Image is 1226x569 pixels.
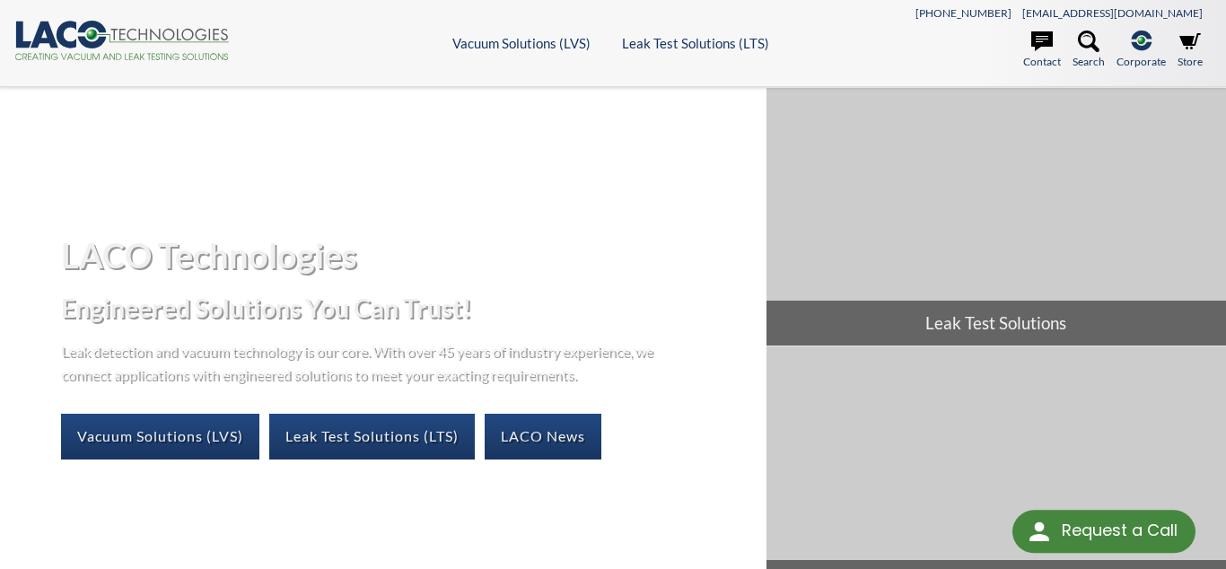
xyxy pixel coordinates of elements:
a: Store [1178,31,1203,70]
a: Leak Test Solutions (LTS) [269,414,475,459]
a: Leak Test Solutions [766,88,1226,346]
a: [EMAIL_ADDRESS][DOMAIN_NAME] [1022,6,1203,20]
span: Leak Test Solutions [766,301,1226,346]
div: Request a Call [1012,510,1195,553]
div: Request a Call [1062,510,1178,551]
a: LACO News [485,414,601,459]
a: Leak Test Solutions (LTS) [622,35,769,51]
a: Contact [1023,31,1061,70]
a: Search [1073,31,1105,70]
p: Leak detection and vacuum technology is our core. With over 45 years of industry experience, we c... [61,339,662,385]
a: Vacuum Solutions (LVS) [452,35,591,51]
a: [PHONE_NUMBER] [915,6,1011,20]
a: Vacuum Solutions (LVS) [61,414,259,459]
span: Corporate [1117,53,1166,70]
h1: LACO Technologies [61,233,751,277]
h2: Engineered Solutions You Can Trust! [61,292,751,325]
img: round button [1025,517,1054,546]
